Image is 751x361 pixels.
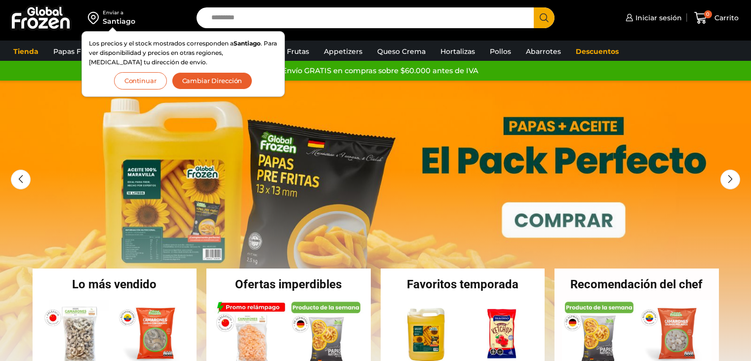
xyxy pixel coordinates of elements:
[33,278,197,290] h2: Lo más vendido
[692,6,741,30] a: 0 Carrito
[521,42,566,61] a: Abarrotes
[89,39,277,67] p: Los precios y el stock mostrados corresponden a . Para ver disponibilidad y precios en otras regi...
[103,9,135,16] div: Enviar a
[623,8,682,28] a: Iniciar sesión
[435,42,480,61] a: Hortalizas
[554,278,719,290] h2: Recomendación del chef
[234,40,261,47] strong: Santiago
[571,42,624,61] a: Descuentos
[720,170,740,189] div: Next slide
[8,42,43,61] a: Tienda
[381,278,545,290] h2: Favoritos temporada
[48,42,101,61] a: Papas Fritas
[704,10,712,18] span: 0
[534,7,554,28] button: Search button
[712,13,739,23] span: Carrito
[372,42,431,61] a: Queso Crema
[485,42,516,61] a: Pollos
[206,278,371,290] h2: Ofertas imperdibles
[172,72,253,90] button: Cambiar Dirección
[633,13,682,23] span: Iniciar sesión
[88,9,103,26] img: address-field-icon.svg
[103,16,135,26] div: Santiago
[114,72,167,90] button: Continuar
[11,170,31,189] div: Previous slide
[319,42,367,61] a: Appetizers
